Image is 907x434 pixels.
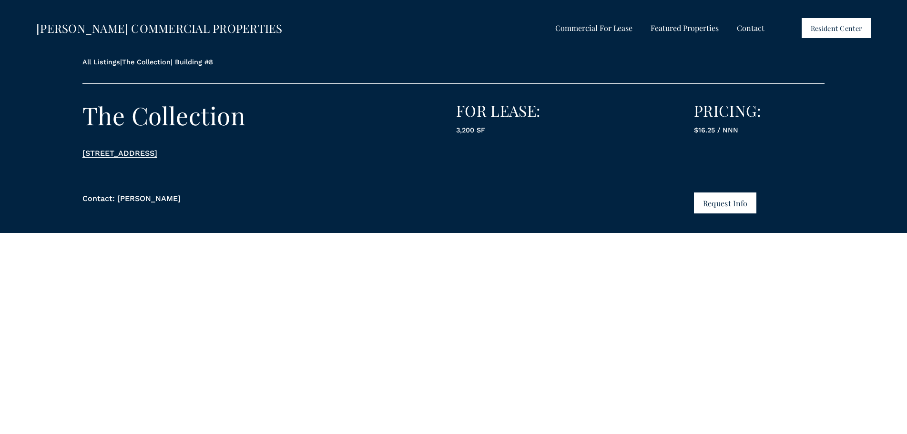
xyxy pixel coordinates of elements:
[555,21,632,35] a: folder dropdown
[555,22,632,34] span: Commercial For Lease
[82,149,157,158] a: [STREET_ADDRESS]
[651,22,719,34] span: Featured Properties
[456,125,587,136] p: 3,200 SF
[82,57,281,68] p: | | Building #8
[694,192,756,213] button: Request Info
[36,20,282,36] a: [PERSON_NAME] COMMERCIAL PROPERTIES
[737,21,764,35] a: Contact
[82,102,417,129] h2: The Collection
[694,125,825,136] p: $16.25 / NNN
[694,102,825,120] h3: PRICING:
[122,58,171,66] a: The Collection
[82,58,120,66] a: All Listings
[82,192,247,205] p: Contact: [PERSON_NAME]
[802,18,871,38] a: Resident Center
[651,21,719,35] a: folder dropdown
[456,102,587,120] h3: FOR LEASE:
